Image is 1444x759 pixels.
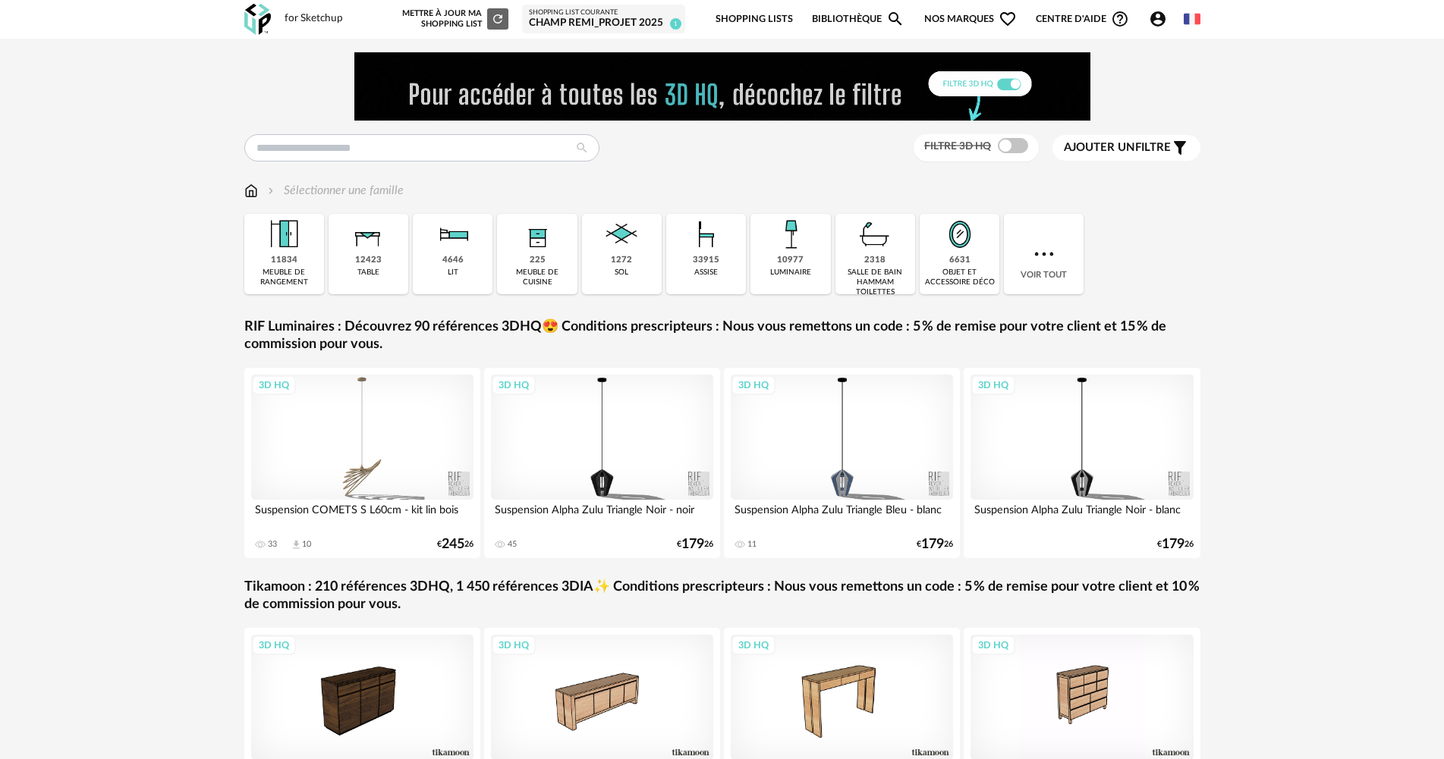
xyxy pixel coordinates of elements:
div: 10977 [777,255,804,266]
div: 3D HQ [492,375,536,395]
div: Suspension Alpha Zulu Triangle Noir - blanc [971,500,1194,530]
div: objet et accessoire déco [924,268,995,287]
img: Assise.png [686,214,727,255]
div: Mettre à jour ma Shopping List [399,8,508,30]
img: Literie.png [433,214,473,255]
div: 10 [302,539,311,550]
span: 179 [921,539,944,550]
span: Download icon [291,539,302,550]
div: € 26 [917,539,953,550]
div: € 26 [677,539,713,550]
div: for Sketchup [285,12,343,26]
span: Nos marques [924,2,1017,37]
img: Rangement.png [517,214,558,255]
div: 3D HQ [252,375,296,395]
a: 3D HQ Suspension COMETS S L60cm - kit lin bois 33 Download icon 10 €24526 [244,368,481,558]
div: 3D HQ [971,635,1015,655]
span: Account Circle icon [1149,10,1174,28]
span: 245 [442,539,464,550]
a: Tikamoon : 210 références 3DHQ, 1 450 références 3DIA✨ Conditions prescripteurs : Nous vous remet... [244,579,1200,614]
img: Meuble%20de%20rangement.png [263,214,304,255]
div: Voir tout [1004,214,1084,294]
div: Sélectionner une famille [265,182,404,199]
div: salle de bain hammam toilettes [840,268,911,297]
span: 1 [670,18,681,30]
span: 179 [1162,539,1184,550]
img: Salle%20de%20bain.png [854,214,895,255]
div: Suspension Alpha Zulu Triangle Bleu - blanc [731,500,954,530]
div: 12423 [355,255,382,266]
span: Ajouter un [1064,142,1135,153]
a: RIF Luminaires : Découvrez 90 références 3DHQ😍 Conditions prescripteurs : Nous vous remettons un ... [244,318,1200,354]
span: Account Circle icon [1149,10,1167,28]
a: Shopping Lists [716,2,793,37]
div: 33 [268,539,277,550]
img: Sol.png [601,214,642,255]
div: 11 [747,539,757,550]
div: 3D HQ [971,375,1015,395]
span: filtre [1064,140,1171,155]
div: 3D HQ [731,375,775,395]
div: € 26 [1157,539,1194,550]
div: table [357,268,379,278]
div: Shopping List courante [529,8,678,17]
div: lit [448,268,458,278]
div: sol [615,268,628,278]
div: luminaire [770,268,811,278]
div: Champ Remi_Projet 2025 [529,17,678,30]
span: Filter icon [1171,139,1189,157]
span: 179 [681,539,704,550]
div: 4646 [442,255,464,266]
div: 3D HQ [492,635,536,655]
img: OXP [244,4,271,35]
div: 3D HQ [252,635,296,655]
span: Help Circle Outline icon [1111,10,1129,28]
img: Table.png [348,214,389,255]
div: 225 [530,255,546,266]
div: meuble de rangement [249,268,319,287]
div: 1272 [611,255,632,266]
div: 45 [508,539,517,550]
div: assise [694,268,718,278]
img: FILTRE%20HQ%20NEW_V1%20(4).gif [354,52,1090,121]
span: Centre d'aideHelp Circle Outline icon [1036,10,1129,28]
div: 6631 [949,255,971,266]
img: more.7b13dc1.svg [1030,240,1058,268]
div: 3D HQ [731,635,775,655]
a: Shopping List courante Champ Remi_Projet 2025 1 [529,8,678,30]
a: 3D HQ Suspension Alpha Zulu Triangle Noir - noir 45 €17926 [484,368,721,558]
img: fr [1184,11,1200,27]
img: svg+xml;base64,PHN2ZyB3aWR0aD0iMTYiIGhlaWdodD0iMTciIHZpZXdCb3g9IjAgMCAxNiAxNyIgZmlsbD0ibm9uZSIgeG... [244,182,258,199]
a: 3D HQ Suspension Alpha Zulu Triangle Noir - blanc €17926 [964,368,1200,558]
div: 33915 [693,255,719,266]
img: svg+xml;base64,PHN2ZyB3aWR0aD0iMTYiIGhlaWdodD0iMTYiIHZpZXdCb3g9IjAgMCAxNiAxNiIgZmlsbD0ibm9uZSIgeG... [265,182,277,199]
img: Miroir.png [939,214,980,255]
div: meuble de cuisine [502,268,572,287]
span: Heart Outline icon [999,10,1017,28]
div: Suspension Alpha Zulu Triangle Noir - noir [491,500,714,530]
div: 11834 [271,255,297,266]
button: Ajouter unfiltre Filter icon [1052,135,1200,161]
img: Luminaire.png [770,214,811,255]
span: Magnify icon [886,10,904,28]
div: 2318 [864,255,886,266]
div: € 26 [437,539,473,550]
a: 3D HQ Suspension Alpha Zulu Triangle Bleu - blanc 11 €17926 [724,368,961,558]
span: Filtre 3D HQ [924,141,991,152]
span: Refresh icon [491,14,505,23]
div: Suspension COMETS S L60cm - kit lin bois [251,500,474,530]
a: BibliothèqueMagnify icon [812,2,904,37]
